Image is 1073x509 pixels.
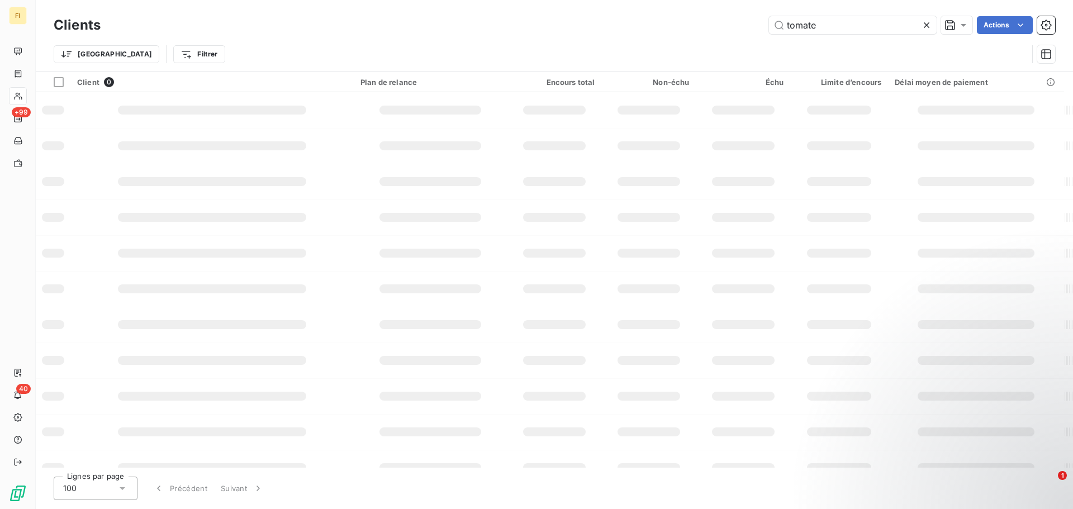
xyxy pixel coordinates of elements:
span: 100 [63,483,77,494]
span: 1 [1058,471,1067,480]
div: FI [9,7,27,25]
div: Délai moyen de paiement [895,78,1057,87]
span: +99 [12,107,31,117]
span: Client [77,78,99,87]
div: Non-échu [609,78,690,87]
button: Actions [977,16,1033,34]
iframe: Intercom live chat [1035,471,1062,498]
div: Échu [703,78,784,87]
span: 0 [104,77,114,87]
button: Filtrer [173,45,225,63]
button: [GEOGRAPHIC_DATA] [54,45,159,63]
button: Suivant [214,477,270,500]
iframe: Intercom notifications message [849,401,1073,479]
input: Rechercher [769,16,937,34]
button: Précédent [146,477,214,500]
div: Encours total [514,78,595,87]
div: Limite d’encours [797,78,882,87]
h3: Clients [54,15,101,35]
img: Logo LeanPay [9,484,27,502]
span: 40 [16,384,31,394]
div: Plan de relance [360,78,501,87]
